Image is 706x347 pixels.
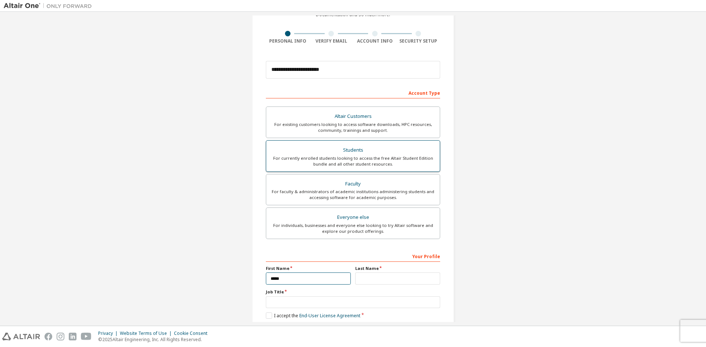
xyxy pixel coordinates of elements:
[4,2,96,10] img: Altair One
[271,179,435,189] div: Faculty
[266,265,351,271] label: First Name
[271,212,435,223] div: Everyone else
[271,111,435,122] div: Altair Customers
[266,38,310,44] div: Personal Info
[310,38,353,44] div: Verify Email
[266,289,440,295] label: Job Title
[174,330,212,336] div: Cookie Consent
[299,312,360,319] a: End-User License Agreement
[98,330,120,336] div: Privacy
[57,333,64,340] img: instagram.svg
[81,333,92,340] img: youtube.svg
[271,189,435,200] div: For faculty & administrators of academic institutions administering students and accessing softwa...
[271,223,435,234] div: For individuals, businesses and everyone else looking to try Altair software and explore our prod...
[120,330,174,336] div: Website Terms of Use
[69,333,76,340] img: linkedin.svg
[98,336,212,343] p: © 2025 Altair Engineering, Inc. All Rights Reserved.
[266,87,440,98] div: Account Type
[2,333,40,340] img: altair_logo.svg
[397,38,441,44] div: Security Setup
[266,312,360,319] label: I accept the
[271,145,435,155] div: Students
[44,333,52,340] img: facebook.svg
[271,155,435,167] div: For currently enrolled students looking to access the free Altair Student Edition bundle and all ...
[355,265,440,271] label: Last Name
[353,38,397,44] div: Account Info
[266,250,440,262] div: Your Profile
[271,122,435,133] div: For existing customers looking to access software downloads, HPC resources, community, trainings ...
